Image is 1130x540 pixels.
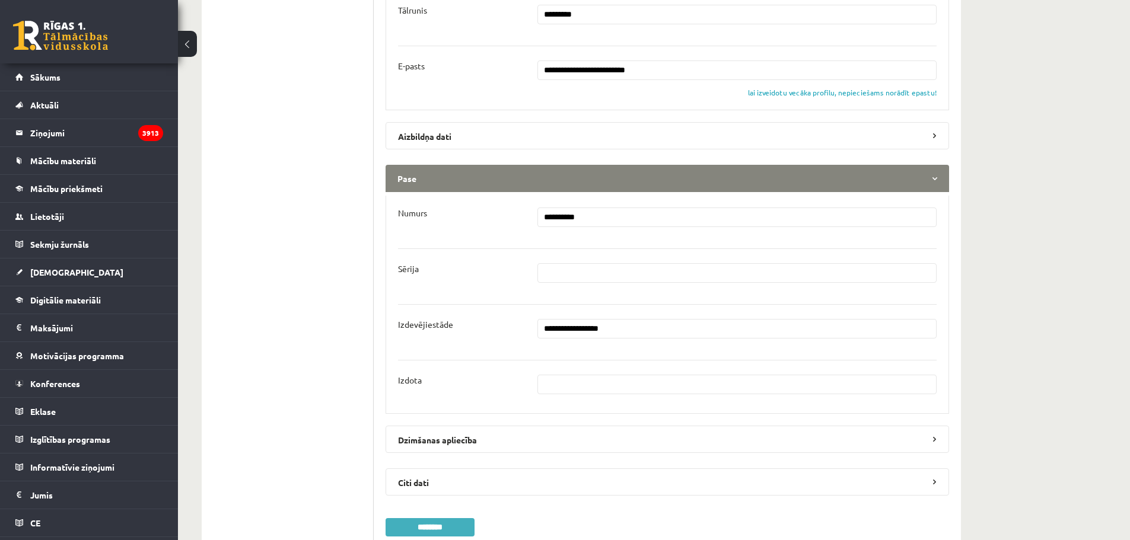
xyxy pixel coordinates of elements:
legend: Dzimšanas apliecība [386,426,949,453]
div: lai izveidotu vecāka profilu, nepieciešams norādīt epastu! [748,87,937,98]
span: Mācību priekšmeti [30,183,103,194]
legend: Citi dati [386,468,949,496]
a: Mācību priekšmeti [15,175,163,202]
p: Numurs [398,207,427,218]
a: Ziņojumi3913 [15,119,163,146]
a: [DEMOGRAPHIC_DATA] [15,258,163,286]
span: [DEMOGRAPHIC_DATA] [30,267,123,277]
a: Sākums [15,63,163,91]
span: Sekmju žurnāls [30,239,89,250]
span: Aktuāli [30,100,59,110]
a: Motivācijas programma [15,342,163,369]
a: Lietotāji [15,203,163,230]
span: Konferences [30,378,80,389]
a: Maksājumi [15,314,163,341]
p: Sērija [398,263,419,274]
legend: Pase [386,165,949,192]
a: Rīgas 1. Tālmācības vidusskola [13,21,108,50]
span: Mācību materiāli [30,155,96,166]
a: Sekmju žurnāls [15,231,163,258]
legend: Ziņojumi [30,119,163,146]
i: 3913 [138,125,163,141]
span: Sākums [30,72,61,82]
span: Izglītības programas [30,434,110,445]
a: Mācību materiāli [15,147,163,174]
a: Aktuāli [15,91,163,119]
a: Digitālie materiāli [15,286,163,314]
a: Informatīvie ziņojumi [15,453,163,481]
span: Jumis [30,490,53,500]
a: Izglītības programas [15,426,163,453]
span: Motivācijas programma [30,350,124,361]
p: E-pasts [398,60,425,71]
a: Konferences [15,370,163,397]
span: Digitālie materiāli [30,295,101,305]
legend: Maksājumi [30,314,163,341]
a: Eklase [15,398,163,425]
span: CE [30,517,40,528]
p: Izdevējiestāde [398,319,453,330]
a: CE [15,509,163,536]
p: Tālrunis [398,5,427,15]
span: Informatīvie ziņojumi [30,462,114,472]
a: Jumis [15,481,163,509]
p: Izdota [398,375,422,385]
span: Lietotāji [30,211,64,222]
span: Eklase [30,406,56,417]
legend: Aizbildņa dati [386,122,949,149]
